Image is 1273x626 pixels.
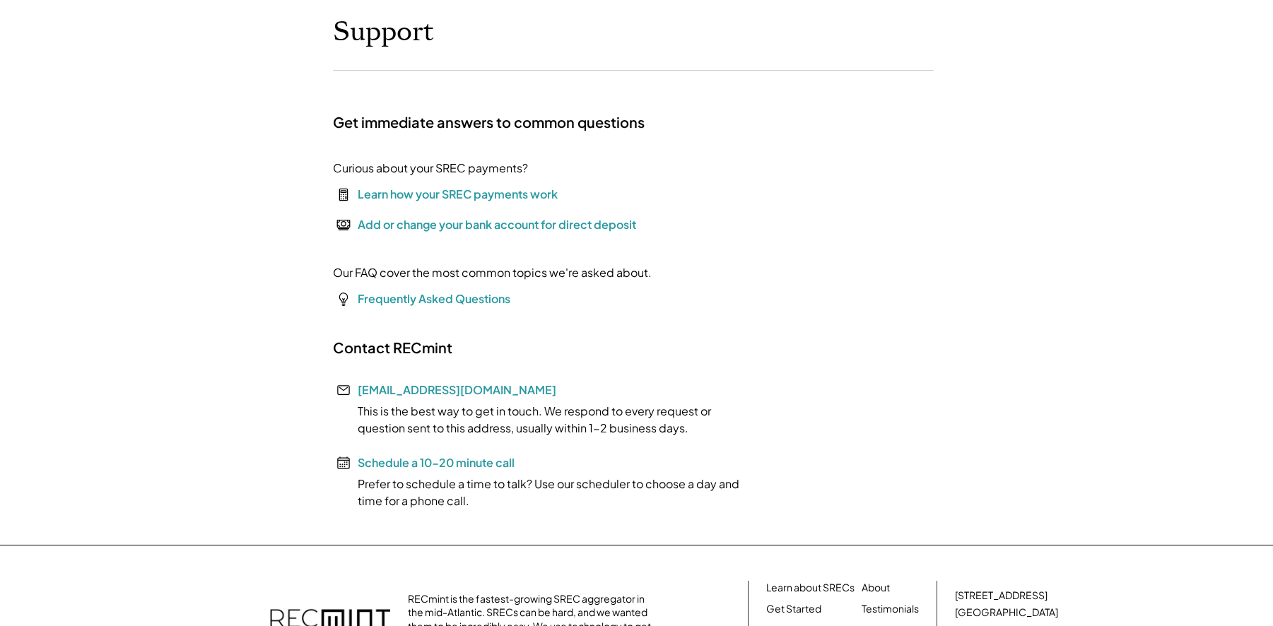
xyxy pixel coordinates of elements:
a: Testimonials [862,602,919,616]
a: About [862,581,890,595]
a: [EMAIL_ADDRESS][DOMAIN_NAME] [358,382,556,397]
h2: Get immediate answers to common questions [333,113,645,131]
div: Curious about your SREC payments? [333,160,528,177]
div: Learn how your SREC payments work [358,186,558,203]
a: Frequently Asked Questions [358,291,510,306]
a: Get Started [766,602,821,616]
div: Our FAQ cover the most common topics we're asked about. [333,264,652,281]
div: [GEOGRAPHIC_DATA] [955,606,1058,620]
div: This is the best way to get in touch. We respond to every request or question sent to this addres... [333,403,757,437]
div: [STREET_ADDRESS] [955,589,1048,603]
a: Learn about SRECs [766,581,855,595]
h2: Contact RECmint [333,338,452,357]
a: Schedule a 10-20 minute call [358,455,515,470]
h1: Support [333,16,434,49]
div: Prefer to schedule a time to talk? Use our scheduler to choose a day and time for a phone call. [333,476,757,509]
div: Add or change your bank account for direct deposit [358,216,636,233]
